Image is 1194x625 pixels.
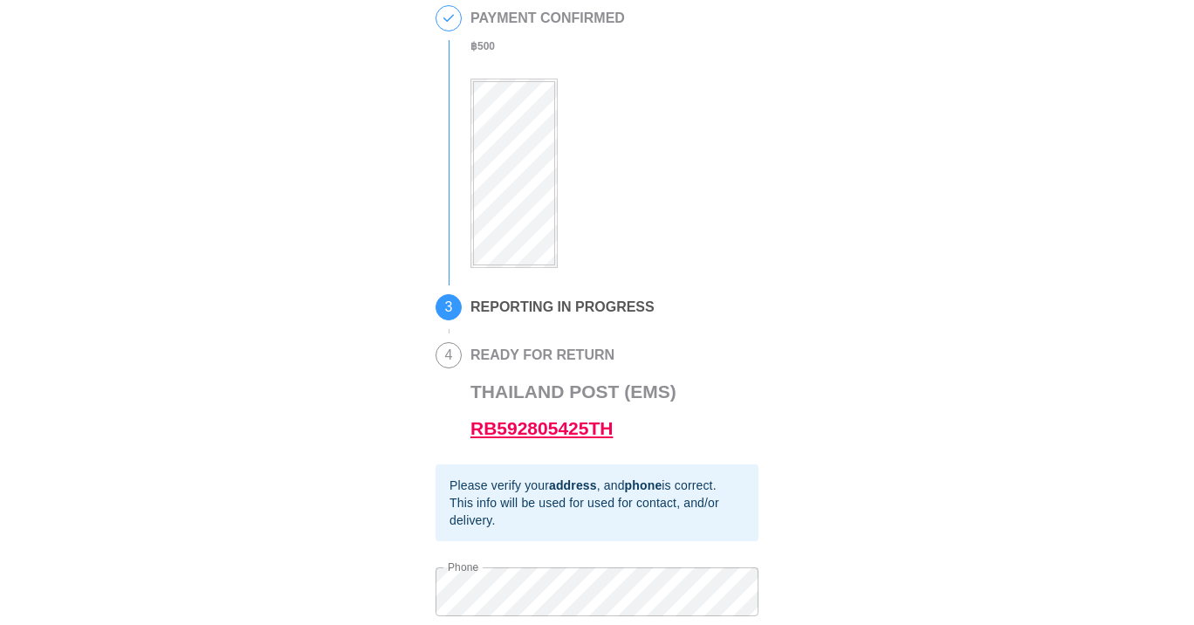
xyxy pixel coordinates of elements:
h2: READY FOR RETURN [470,347,676,363]
b: phone [625,478,662,492]
b: ฿ 500 [470,40,495,52]
b: address [549,478,597,492]
div: Please verify your , and is correct. [449,477,745,494]
h3: Thailand Post (EMS) [470,374,676,447]
span: 2 [436,6,461,31]
div: This info will be used for used for contact, and/or delivery. [449,494,745,529]
h2: REPORTING IN PROGRESS [470,299,655,315]
a: RB592805425TH [470,418,613,438]
h2: PAYMENT CONFIRMED [470,10,625,26]
span: 3 [436,295,461,319]
span: 4 [436,343,461,367]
